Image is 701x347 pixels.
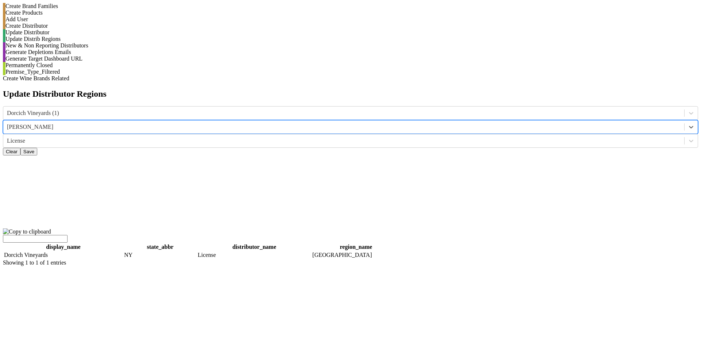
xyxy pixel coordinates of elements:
[124,251,197,259] td: NY
[312,243,400,251] th: region_name: activate to sort column ascending
[124,243,197,251] th: state_abbr: activate to sort column ascending
[5,9,698,16] div: Create Products
[3,228,51,235] img: Copy to clipboard
[5,55,698,62] div: Generate Target Dashboard URL
[198,251,311,259] td: License
[5,29,698,36] div: Update Distributor
[3,89,698,99] h2: Update Distributor Regions
[5,23,698,29] div: Create Distributor
[5,36,698,42] div: Update Distrib Regions
[312,251,400,259] td: [GEOGRAPHIC_DATA]
[3,75,698,82] div: Create Wine Brands Related
[5,62,698,69] div: Permanently Closed
[5,49,698,55] div: Generate Depletions Emails
[3,148,20,155] button: Clear
[5,16,698,23] div: Add User
[198,243,311,251] th: distributor_name: activate to sort column ascending
[4,251,123,259] td: Dorcich Vineyards
[5,3,698,9] div: Create Brand Families
[5,42,698,49] div: New & Non Reporting Distributors
[20,148,37,155] button: Save
[3,259,698,266] div: Showing 1 to 1 of 1 entries
[5,69,698,75] div: Premise_Type_Filtered
[4,243,123,251] th: display_name: activate to sort column ascending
